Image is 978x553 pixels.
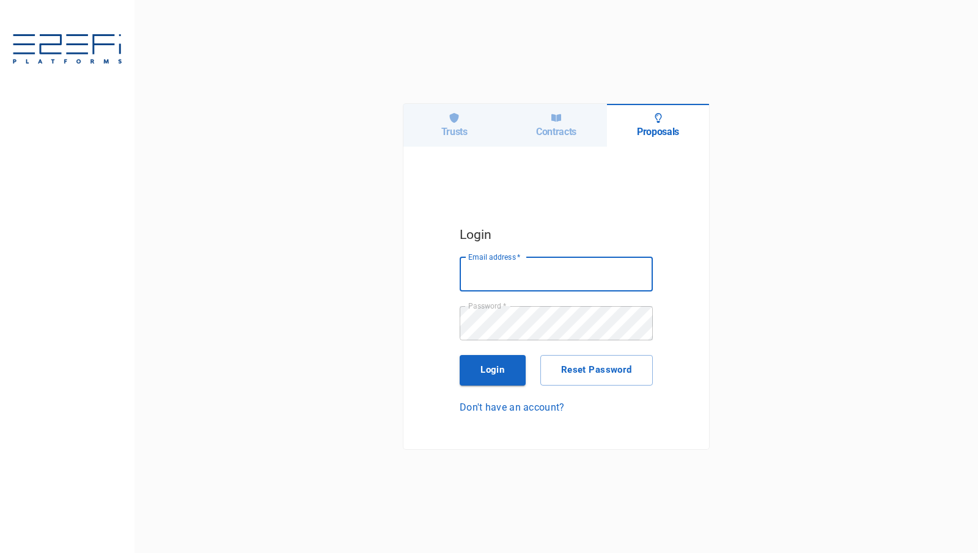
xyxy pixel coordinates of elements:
[460,224,653,245] h5: Login
[468,301,506,311] label: Password
[460,400,653,414] a: Don't have an account?
[12,34,122,66] img: E2EFiPLATFORMS-7f06cbf9.svg
[441,126,468,137] h6: Trusts
[468,252,521,262] label: Email address
[540,355,653,386] button: Reset Password
[637,126,679,137] h6: Proposals
[460,355,526,386] button: Login
[536,126,576,137] h6: Contracts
